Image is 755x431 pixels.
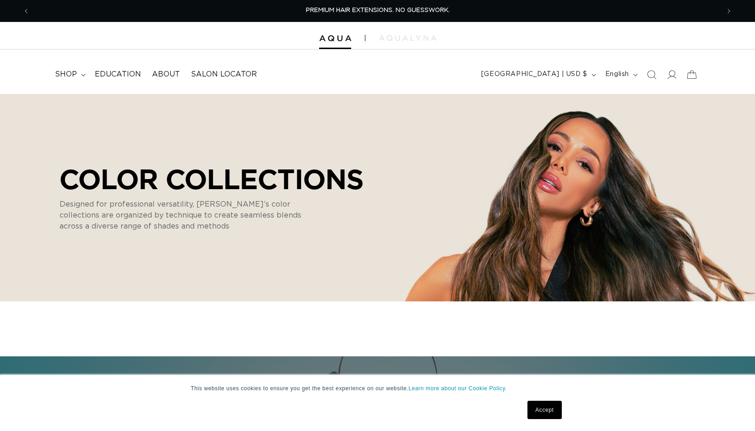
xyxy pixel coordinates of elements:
a: Learn more about our Cookie Policy. [408,385,507,392]
span: Education [95,70,141,79]
button: Next announcement [719,2,739,20]
span: PREMIUM HAIR EXTENSIONS. NO GUESSWORK. [306,7,450,13]
p: Designed for professional versatility, [PERSON_NAME]’s color collections are organized by techniq... [60,199,325,232]
a: Education [89,64,147,85]
p: COLOR COLLECTIONS [60,163,364,194]
summary: Search [641,65,662,85]
span: About [152,70,180,79]
a: Salon Locator [185,64,262,85]
button: Previous announcement [16,2,36,20]
button: [GEOGRAPHIC_DATA] | USD $ [476,66,600,83]
p: This website uses cookies to ensure you get the best experience on our website. [191,384,565,393]
summary: shop [49,64,89,85]
span: [GEOGRAPHIC_DATA] | USD $ [481,70,587,79]
img: Aqua Hair Extensions [319,35,351,42]
span: shop [55,70,77,79]
span: Salon Locator [191,70,257,79]
a: About [147,64,185,85]
button: English [600,66,641,83]
img: aqualyna.com [379,35,436,41]
span: English [605,70,629,79]
a: Accept [527,401,561,419]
